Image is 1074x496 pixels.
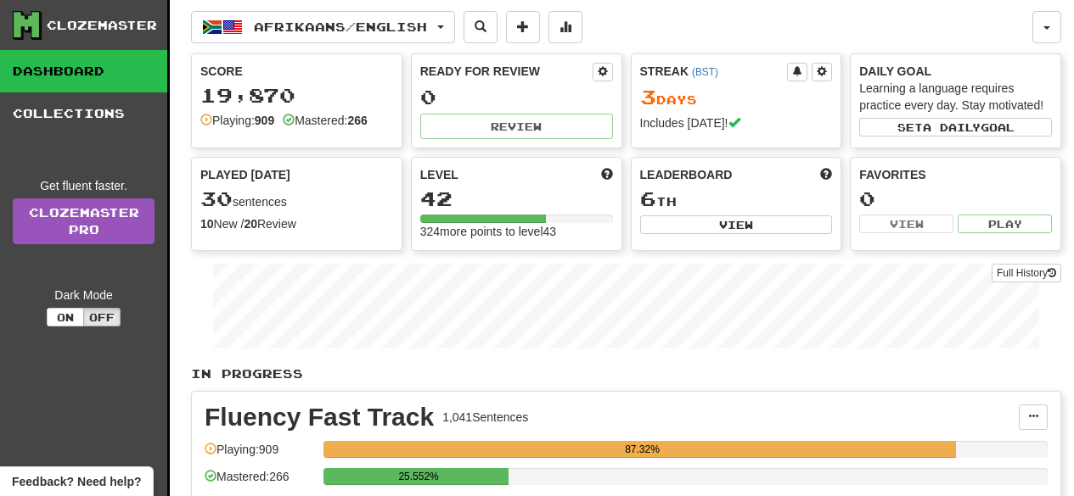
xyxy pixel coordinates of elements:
div: Day s [640,86,833,109]
div: th [640,188,833,210]
div: Playing: 909 [205,441,315,469]
div: 0 [420,86,613,108]
button: Search sentences [464,11,498,43]
span: Score more points to level up [601,166,613,183]
button: Add sentence to collection [506,11,540,43]
button: More stats [548,11,582,43]
button: Play [958,215,1052,233]
button: View [640,215,833,234]
strong: 909 [255,114,274,127]
span: Open feedback widget [12,473,141,490]
div: 0 [859,188,1052,209]
span: Afrikaans / English [254,20,427,34]
strong: 20 [244,217,257,231]
a: ClozemasterPro [13,198,155,244]
div: Fluency Fast Track [205,404,434,430]
div: 42 [420,188,613,209]
a: (BST) [692,66,718,78]
button: On [47,308,84,326]
button: Seta dailygoal [859,118,1052,137]
span: 3 [640,85,656,109]
strong: 10 [200,217,214,231]
div: Mastered: 266 [205,468,315,496]
p: In Progress [191,365,1061,382]
div: 19,870 [200,85,393,106]
span: 30 [200,187,233,210]
div: Score [200,63,393,80]
div: Get fluent faster. [13,177,155,194]
div: Favorites [859,166,1052,183]
div: Clozemaster [47,17,157,34]
span: Level [420,166,458,183]
button: View [859,215,953,233]
div: New / Review [200,215,393,232]
div: 87.32% [329,441,956,458]
span: 6 [640,187,656,210]
button: Off [83,308,121,326]
div: Playing: [200,112,274,129]
div: 25.552% [329,468,509,485]
button: Review [420,114,613,139]
div: Includes [DATE]! [640,114,833,131]
span: Played [DATE] [200,166,290,183]
div: Mastered: [283,112,368,129]
div: Learning a language requires practice every day. Stay motivated! [859,80,1052,114]
div: 324 more points to level 43 [420,223,613,240]
div: Ready for Review [420,63,593,80]
div: Streak [640,63,788,80]
button: Afrikaans/English [191,11,455,43]
strong: 266 [347,114,367,127]
div: Daily Goal [859,63,1052,80]
div: Dark Mode [13,287,155,304]
div: sentences [200,188,393,210]
span: This week in points, UTC [820,166,832,183]
span: Leaderboard [640,166,733,183]
button: Full History [992,264,1061,282]
div: 1,041 Sentences [442,409,528,426]
span: a daily [923,121,981,133]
